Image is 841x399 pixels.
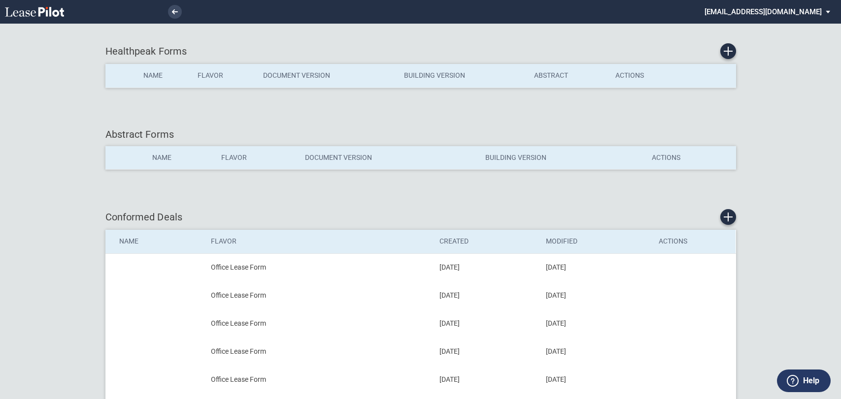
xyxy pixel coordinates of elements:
td: [DATE] [539,309,652,338]
th: Abstract [527,64,608,88]
th: Building Version [478,146,645,170]
div: Conformed Deals [105,209,736,225]
th: Actions [652,230,736,253]
td: Office Lease Form [204,366,433,394]
td: [DATE] [539,338,652,366]
th: Flavor [204,230,433,253]
td: [DATE] [433,366,539,394]
button: Help [777,369,831,392]
th: Flavor [191,64,256,88]
td: Office Lease Form [204,281,433,309]
th: Actions [608,64,679,88]
td: Office Lease Form [204,253,433,281]
th: Created [433,230,539,253]
td: [DATE] [433,253,539,281]
th: Name [145,146,214,170]
th: Document Version [298,146,478,170]
th: Building Version [397,64,527,88]
th: Modified [539,230,652,253]
label: Help [803,374,819,387]
td: Office Lease Form [204,338,433,366]
td: [DATE] [433,338,539,366]
th: Document Version [256,64,397,88]
td: [DATE] [433,309,539,338]
td: [DATE] [539,253,652,281]
div: Healthpeak Forms [105,43,736,59]
td: [DATE] [539,366,652,394]
div: Abstract Forms [105,127,736,141]
th: Name [136,64,190,88]
a: Create new Form [720,43,736,59]
th: Flavor [214,146,298,170]
td: Office Lease Form [204,309,433,338]
td: [DATE] [539,281,652,309]
a: Create new conformed deal [720,209,736,225]
td: [DATE] [433,281,539,309]
th: Name [105,230,204,253]
th: Actions [645,146,736,170]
